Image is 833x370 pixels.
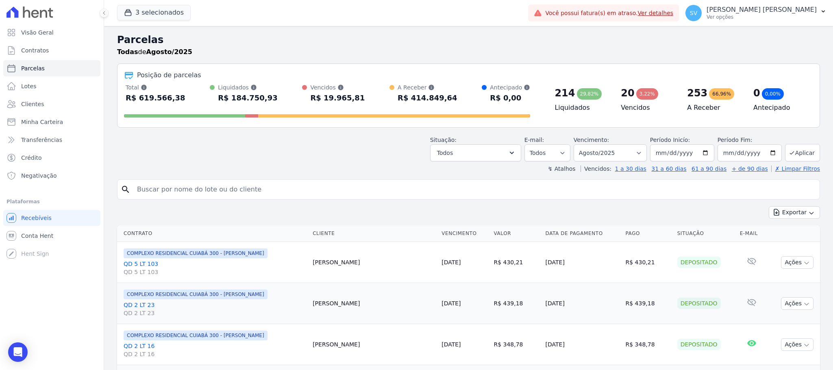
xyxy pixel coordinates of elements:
[309,283,438,324] td: [PERSON_NAME]
[398,83,457,91] div: A Receber
[8,342,28,362] div: Open Intercom Messenger
[117,47,192,57] p: de
[21,214,52,222] span: Recebíveis
[545,9,673,17] span: Você possui fatura(s) em atraso.
[3,42,100,59] a: Contratos
[692,165,726,172] a: 61 a 90 dias
[21,46,49,54] span: Contratos
[690,10,697,16] span: SV
[574,137,609,143] label: Vencimento:
[555,87,575,100] div: 214
[785,144,820,161] button: Aplicar
[542,225,622,242] th: Data de Pagamento
[621,103,674,113] h4: Vencidos
[117,48,138,56] strong: Todas
[490,83,530,91] div: Antecipado
[3,210,100,226] a: Recebíveis
[124,350,306,358] span: QD 2 LT 16
[21,64,45,72] span: Parcelas
[124,260,306,276] a: QD 5 LT 103QD 5 LT 103
[124,268,306,276] span: QD 5 LT 103
[117,225,309,242] th: Contrato
[621,87,634,100] div: 20
[309,324,438,365] td: [PERSON_NAME]
[753,87,760,100] div: 0
[3,24,100,41] a: Visão Geral
[3,96,100,112] a: Clientes
[437,148,453,158] span: Todos
[3,228,100,244] a: Conta Hent
[124,331,268,340] span: COMPLEXO RESIDENCIAL CUIABÁ 300 - [PERSON_NAME]
[430,137,457,143] label: Situação:
[124,248,268,258] span: COMPLEXO RESIDENCIAL CUIABÁ 300 - [PERSON_NAME]
[132,181,816,198] input: Buscar por nome do lote ou do cliente
[548,165,575,172] label: ↯ Atalhos
[442,259,461,266] a: [DATE]
[555,103,608,113] h4: Liquidados
[677,257,721,268] div: Depositado
[650,137,690,143] label: Período Inicío:
[577,88,602,100] div: 29,82%
[124,309,306,317] span: QD 2 LT 23
[21,82,37,90] span: Lotes
[7,197,97,207] div: Plataformas
[218,91,278,104] div: R$ 184.750,93
[438,225,490,242] th: Vencimento
[3,150,100,166] a: Crédito
[442,300,461,307] a: [DATE]
[771,165,820,172] a: ✗ Limpar Filtros
[442,341,461,348] a: [DATE]
[21,154,42,162] span: Crédito
[524,137,544,143] label: E-mail:
[21,28,54,37] span: Visão Geral
[309,225,438,242] th: Cliente
[309,242,438,283] td: [PERSON_NAME]
[677,339,721,350] div: Depositado
[753,103,807,113] h4: Antecipado
[674,225,737,242] th: Situação
[21,136,62,144] span: Transferências
[781,338,813,351] button: Ações
[615,165,646,172] a: 1 a 30 dias
[687,103,740,113] h4: A Receber
[117,33,820,47] h2: Parcelas
[121,185,130,194] i: search
[3,60,100,76] a: Parcelas
[622,283,674,324] td: R$ 439,18
[146,48,192,56] strong: Agosto/2025
[679,2,833,24] button: SV [PERSON_NAME] [PERSON_NAME] Ver opções
[707,6,817,14] p: [PERSON_NAME] [PERSON_NAME]
[126,91,185,104] div: R$ 619.566,38
[21,232,53,240] span: Conta Hent
[126,83,185,91] div: Total
[21,172,57,180] span: Negativação
[732,165,768,172] a: + de 90 dias
[762,88,784,100] div: 0,00%
[638,10,674,16] a: Ver detalhes
[490,324,542,365] td: R$ 348,78
[124,342,306,358] a: QD 2 LT 16QD 2 LT 16
[781,256,813,269] button: Ações
[310,83,365,91] div: Vencidos
[137,70,201,80] div: Posição de parcelas
[3,132,100,148] a: Transferências
[781,297,813,310] button: Ações
[21,100,44,108] span: Clientes
[622,225,674,242] th: Pago
[430,144,521,161] button: Todos
[687,87,707,100] div: 253
[718,136,782,144] label: Período Fim:
[490,283,542,324] td: R$ 439,18
[21,118,63,126] span: Minha Carteira
[310,91,365,104] div: R$ 19.965,81
[490,242,542,283] td: R$ 430,21
[3,168,100,184] a: Negativação
[542,242,622,283] td: [DATE]
[709,88,734,100] div: 66,96%
[398,91,457,104] div: R$ 414.849,64
[737,225,768,242] th: E-mail
[581,165,611,172] label: Vencidos:
[677,298,721,309] div: Depositado
[3,78,100,94] a: Lotes
[3,114,100,130] a: Minha Carteira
